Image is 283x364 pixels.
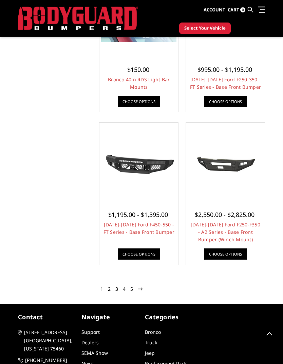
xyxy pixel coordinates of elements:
a: [DATE]-[DATE] Ford F250-350 - FT Series - Base Front Bumper [190,77,261,90]
span: Cart [228,7,239,13]
h5: Categories [145,313,202,322]
span: Account [204,7,225,13]
span: [STREET_ADDRESS] [GEOGRAPHIC_DATA], [US_STATE] 75460 [24,329,73,353]
a: Bronco 40in RDS Light Bar Mounts [108,77,170,90]
span: $150.00 [127,66,149,74]
a: Click to Top [263,327,276,340]
span: Select Your Vehicle [184,25,226,32]
a: SEMA Show [81,350,108,357]
a: Bronco [145,329,161,336]
a: Choose Options [118,96,160,107]
span: $2,550.00 - $2,825.00 [195,211,254,219]
a: Support [81,329,100,336]
a: 2017-2022 Ford F450-550 - FT Series - Base Front Bumper [101,125,176,200]
a: 2 [107,286,112,293]
a: Jeep [145,350,155,357]
h5: Navigate [81,313,138,322]
a: 4 [122,286,127,293]
a: Truck [145,340,157,346]
img: BODYGUARD BUMPERS [18,7,138,31]
a: 1 [99,286,104,293]
a: 3 [114,286,119,293]
h5: contact [18,313,75,322]
a: Choose Options [204,249,247,260]
a: 5 [129,286,134,293]
a: Choose Options [204,96,247,107]
img: 1992-1998 Ford F250-F350 - A2 Series - Base Front Bumper (Winch Mount) [188,141,263,184]
a: Cart 0 [228,1,245,19]
button: Select Your Vehicle [179,23,231,34]
a: Choose Options [118,249,160,260]
a: 1992-1998 Ford F250-F350 - A2 Series - Base Front Bumper (Winch Mount) 1992-1998 Ford F250-F350 -... [188,125,263,200]
a: [DATE]-[DATE] Ford F250-F350 - A2 Series - Base Front Bumper (Winch Mount) [191,222,260,243]
a: Account [204,1,225,19]
span: $995.00 - $1,195.00 [197,66,252,74]
span: $1,195.00 - $1,395.00 [108,211,168,219]
a: [DATE]-[DATE] Ford F450-550 - FT Series - Base Front Bumper [103,222,174,236]
img: 2017-2022 Ford F450-550 - FT Series - Base Front Bumper [101,141,176,184]
a: Dealers [81,340,99,346]
span: 0 [240,7,245,13]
